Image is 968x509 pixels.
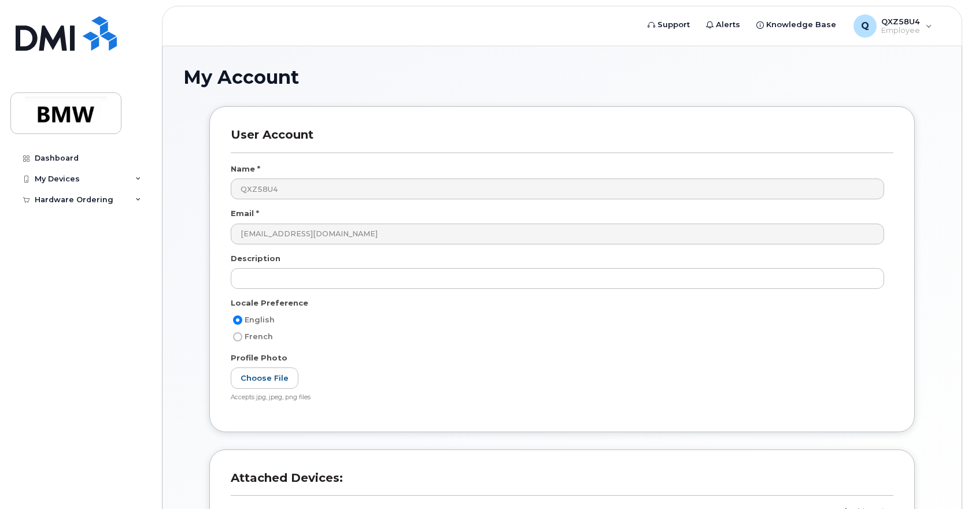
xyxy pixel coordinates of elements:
[183,67,941,87] h1: My Account
[231,253,280,264] label: Description
[245,315,275,324] span: English
[231,471,893,496] h3: Attached Devices:
[231,367,298,389] label: Choose File
[231,393,884,402] div: Accepts jpg, jpeg, png files
[231,164,260,174] label: Name *
[245,332,273,341] span: French
[233,332,242,341] input: French
[231,352,287,363] label: Profile Photo
[231,208,259,219] label: Email *
[231,128,893,153] h3: User Account
[231,298,308,309] label: Locale Preference
[233,315,242,325] input: English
